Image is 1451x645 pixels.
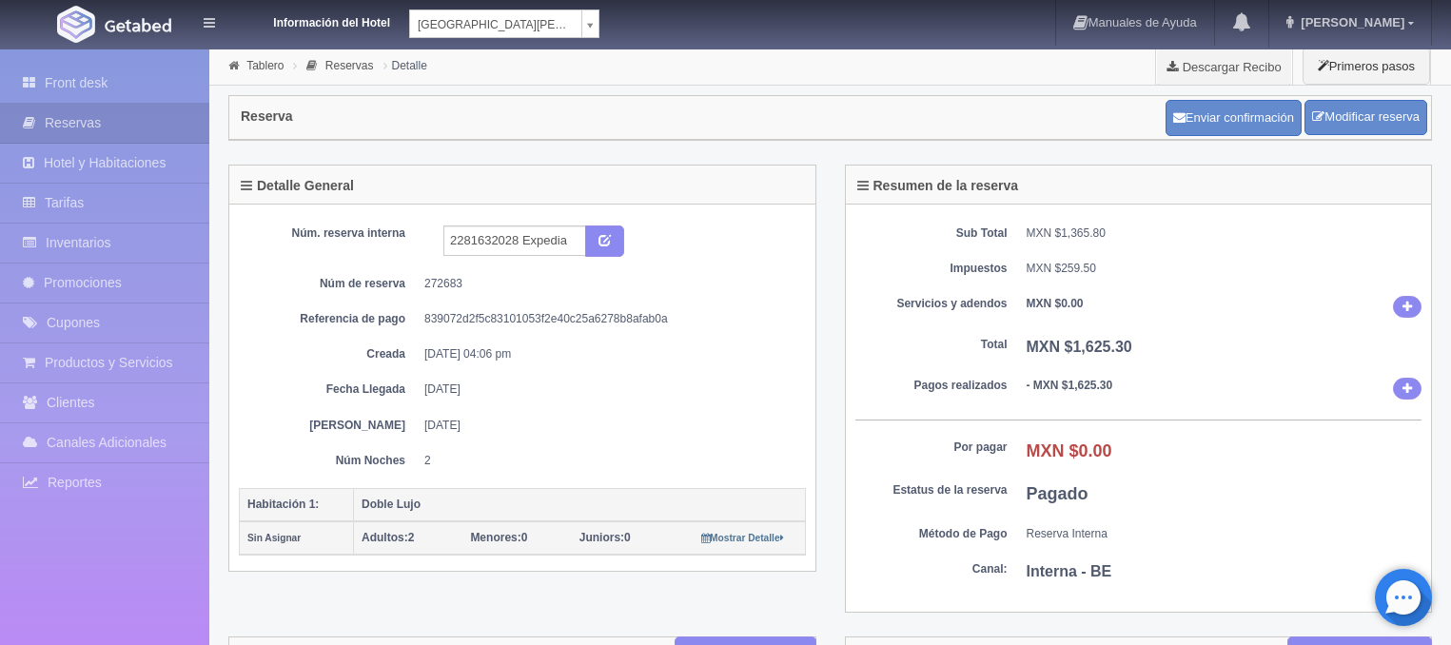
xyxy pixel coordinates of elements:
h4: Detalle General [241,179,354,193]
dd: [DATE] [424,381,792,398]
strong: Adultos: [362,531,408,544]
dt: Canal: [855,561,1008,577]
span: [PERSON_NAME] [1296,15,1404,29]
button: Primeros pasos [1303,48,1430,85]
b: Pagado [1027,484,1088,503]
dt: Fecha Llegada [253,381,405,398]
span: 0 [579,531,631,544]
button: Enviar confirmación [1166,100,1302,136]
dd: 2 [424,453,792,469]
dt: Impuestos [855,261,1008,277]
b: Habitación 1: [247,498,319,511]
dd: 839072d2f5c83101053f2e40c25a6278b8afab0a [424,311,792,327]
a: Descargar Recibo [1156,48,1292,86]
strong: Menores: [470,531,520,544]
b: MXN $0.00 [1027,297,1084,310]
img: Getabed [105,18,171,32]
dt: Núm Noches [253,453,405,469]
dt: Estatus de la reserva [855,482,1008,498]
b: MXN $1,625.30 [1027,339,1132,355]
dt: Pagos realizados [855,378,1008,394]
a: Reservas [325,59,374,72]
dt: [PERSON_NAME] [253,418,405,434]
dt: Referencia de pago [253,311,405,327]
span: [GEOGRAPHIC_DATA][PERSON_NAME] [418,10,574,39]
dt: Creada [253,346,405,362]
dt: Sub Total [855,225,1008,242]
b: Interna - BE [1027,563,1112,579]
dt: Método de Pago [855,526,1008,542]
dd: MXN $1,365.80 [1027,225,1422,242]
dt: Total [855,337,1008,353]
small: Mostrar Detalle [701,533,784,543]
b: - MXN $1,625.30 [1027,379,1113,392]
dd: [DATE] 04:06 pm [424,346,792,362]
dd: MXN $259.50 [1027,261,1422,277]
dd: [DATE] [424,418,792,434]
small: Sin Asignar [247,533,301,543]
dd: 272683 [424,276,792,292]
img: Getabed [57,6,95,43]
a: Mostrar Detalle [701,531,784,544]
span: 0 [470,531,527,544]
dd: Reserva Interna [1027,526,1422,542]
dt: Servicios y adendos [855,296,1008,312]
dt: Núm de reserva [253,276,405,292]
strong: Juniors: [579,531,624,544]
b: MXN $0.00 [1027,441,1112,460]
dt: Por pagar [855,440,1008,456]
span: 2 [362,531,414,544]
h4: Reserva [241,109,293,124]
a: Tablero [246,59,284,72]
dt: Información del Hotel [238,10,390,31]
th: Doble Lujo [354,488,806,521]
a: Modificar reserva [1304,100,1427,135]
h4: Resumen de la reserva [857,179,1019,193]
li: Detalle [379,56,432,74]
dt: Núm. reserva interna [253,225,405,242]
a: [GEOGRAPHIC_DATA][PERSON_NAME] [409,10,599,38]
